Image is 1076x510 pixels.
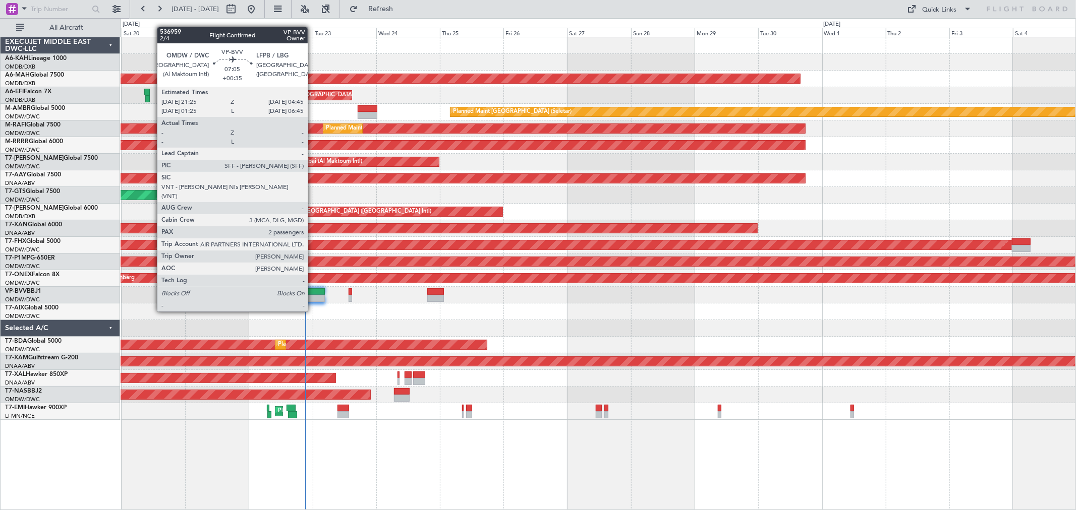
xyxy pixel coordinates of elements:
a: T7-AAYGlobal 7500 [5,172,61,178]
span: T7-FHX [5,238,26,244]
a: T7-[PERSON_NAME]Global 6000 [5,205,98,211]
div: Planned Maint Dubai (Al Maktoum Intl) [278,337,377,352]
span: A6-MAH [5,72,30,78]
div: Planned Maint [GEOGRAPHIC_DATA] (Seletar) [453,104,572,119]
a: T7-XALHawker 850XP [5,371,68,377]
a: T7-AIXGlobal 5000 [5,305,59,311]
div: Sat 20 [122,28,185,37]
div: [DATE] [824,20,841,29]
button: Quick Links [902,1,977,17]
span: M-AMBR [5,105,31,111]
a: DNAA/ABV [5,362,35,370]
div: Planned Maint [GEOGRAPHIC_DATA] ([GEOGRAPHIC_DATA] Intl) [263,204,431,219]
a: DNAA/ABV [5,379,35,387]
a: T7-XANGlobal 6000 [5,222,62,228]
a: DNAA/ABV [5,179,35,187]
div: Wed 24 [376,28,440,37]
a: T7-P1MPG-650ER [5,255,55,261]
span: VP-BVV [5,288,27,294]
div: Sat 27 [568,28,631,37]
a: OMDW/DWC [5,396,40,403]
div: Planned Maint Dubai (Al Maktoum Intl) [198,121,298,136]
a: A6-EFIFalcon 7X [5,89,51,95]
a: OMDW/DWC [5,263,40,270]
a: OMDW/DWC [5,296,40,303]
span: T7-P1MP [5,255,30,261]
span: T7-AIX [5,305,24,311]
div: Sun 21 [185,28,249,37]
div: [DATE] [123,20,140,29]
div: Planned Maint Dubai (Al Maktoum Intl) [267,221,367,236]
div: Fri 3 [949,28,1013,37]
div: Mon 29 [695,28,758,37]
a: M-RRRRGlobal 6000 [5,139,63,145]
a: OMDW/DWC [5,346,40,353]
div: Mon 22 [249,28,312,37]
a: OMDB/DXB [5,96,35,104]
div: Planned Maint Dubai (Al Maktoum Intl) [263,154,362,169]
a: T7-FHXGlobal 5000 [5,238,61,244]
span: T7-AAY [5,172,27,178]
a: OMDB/DXB [5,213,35,220]
div: Planned Maint [GEOGRAPHIC_DATA] ([GEOGRAPHIC_DATA] Intl) [214,71,383,86]
div: Tue 23 [313,28,376,37]
a: T7-GTSGlobal 7500 [5,188,60,195]
a: T7-NASBBJ2 [5,388,42,394]
div: Quick Links [923,5,957,15]
div: Planned Maint Dubai (Al Maktoum Intl) [272,104,372,119]
span: All Aircraft [26,24,106,31]
span: A6-KAH [5,55,28,61]
a: T7-XAMGulfstream G-200 [5,355,78,361]
span: [DATE] - [DATE] [172,5,219,14]
a: VP-BVVBBJ1 [5,288,41,294]
div: AOG Maint [GEOGRAPHIC_DATA] (Dubai Intl) [265,88,383,103]
a: DNAA/ABV [5,229,35,237]
span: T7-NAS [5,388,27,394]
span: Refresh [360,6,402,13]
a: A6-KAHLineage 1000 [5,55,67,61]
span: T7-BDA [5,338,27,344]
a: OMDW/DWC [5,196,40,204]
a: M-AMBRGlobal 5000 [5,105,65,111]
button: All Aircraft [11,20,109,36]
div: Wed 1 [822,28,886,37]
a: OMDB/DXB [5,63,35,71]
button: Refresh [345,1,405,17]
div: Thu 2 [886,28,949,37]
span: M-RAFI [5,122,26,128]
span: T7-EMI [5,405,25,411]
a: A6-MAHGlobal 7500 [5,72,64,78]
div: Tue 30 [758,28,822,37]
div: AOG Maint [204,88,233,103]
a: T7-BDAGlobal 5000 [5,338,62,344]
a: T7-[PERSON_NAME]Global 7500 [5,155,98,161]
div: Fri 26 [503,28,567,37]
input: Trip Number [31,2,89,17]
div: Sun 28 [631,28,695,37]
a: OMDW/DWC [5,163,40,170]
span: T7-XAL [5,371,26,377]
span: T7-XAM [5,355,28,361]
div: Thu 25 [440,28,503,37]
a: LFMN/NCE [5,412,35,420]
span: M-RRRR [5,139,29,145]
a: OMDW/DWC [5,113,40,120]
div: Planned Maint [GEOGRAPHIC_DATA] [278,404,374,419]
a: OMDW/DWC [5,279,40,287]
span: T7-[PERSON_NAME] [5,155,64,161]
a: OMDW/DWC [5,146,40,154]
a: OMDB/DXB [5,80,35,87]
a: M-RAFIGlobal 7500 [5,122,61,128]
span: T7-[PERSON_NAME] [5,205,64,211]
a: OMDW/DWC [5,130,40,137]
span: T7-GTS [5,188,26,195]
span: T7-XAN [5,222,28,228]
a: OMDW/DWC [5,246,40,253]
a: OMDW/DWC [5,312,40,320]
a: T7-EMIHawker 900XP [5,405,67,411]
a: T7-ONEXFalcon 8X [5,272,60,278]
span: T7-ONEX [5,272,32,278]
div: Planned Maint Dubai (Al Maktoum Intl) [326,121,425,136]
div: Planned Maint Dubai (Al Maktoum Intl) [262,138,361,153]
span: A6-EFI [5,89,24,95]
